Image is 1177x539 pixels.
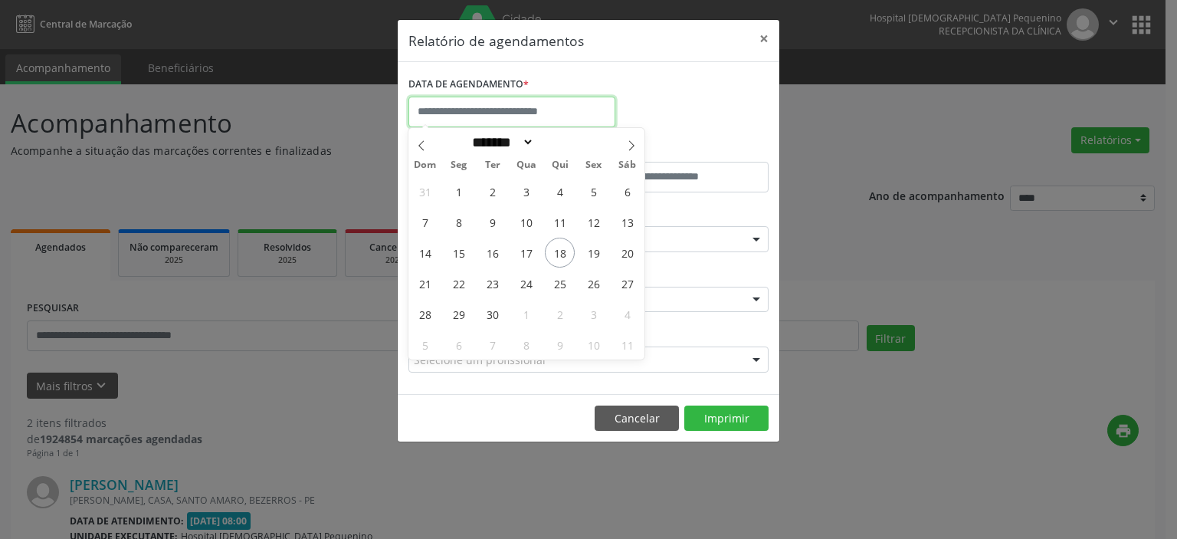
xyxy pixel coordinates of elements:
span: Setembro 14, 2025 [410,238,440,268]
span: Outubro 8, 2025 [511,330,541,360]
span: Setembro 3, 2025 [511,176,541,206]
span: Setembro 18, 2025 [545,238,575,268]
input: Year [534,134,585,150]
span: Setembro 5, 2025 [579,176,608,206]
span: Setembro 24, 2025 [511,268,541,298]
span: Setembro 15, 2025 [444,238,474,268]
span: Setembro 23, 2025 [477,268,507,298]
span: Setembro 28, 2025 [410,299,440,329]
span: Setembro 17, 2025 [511,238,541,268]
h5: Relatório de agendamentos [408,31,584,51]
span: Setembro 11, 2025 [545,207,575,237]
span: Setembro 29, 2025 [444,299,474,329]
span: Setembro 25, 2025 [545,268,575,298]
span: Outubro 3, 2025 [579,299,608,329]
span: Sáb [611,160,644,170]
span: Dom [408,160,442,170]
label: ATÉ [592,138,769,162]
span: Outubro 4, 2025 [612,299,642,329]
span: Agosto 31, 2025 [410,176,440,206]
span: Setembro 4, 2025 [545,176,575,206]
span: Outubro 1, 2025 [511,299,541,329]
span: Outubro 2, 2025 [545,299,575,329]
button: Close [749,20,779,58]
span: Setembro 10, 2025 [511,207,541,237]
span: Outubro 11, 2025 [612,330,642,360]
span: Selecione um profissional [414,352,546,368]
span: Setembro 6, 2025 [612,176,642,206]
span: Outubro 9, 2025 [545,330,575,360]
button: Imprimir [684,406,769,432]
label: DATA DE AGENDAMENTO [408,73,529,97]
span: Setembro 2, 2025 [477,176,507,206]
span: Setembro 26, 2025 [579,268,608,298]
span: Sex [577,160,611,170]
button: Cancelar [595,406,679,432]
span: Setembro 22, 2025 [444,268,474,298]
span: Setembro 8, 2025 [444,207,474,237]
span: Setembro 27, 2025 [612,268,642,298]
span: Seg [442,160,476,170]
span: Setembro 12, 2025 [579,207,608,237]
span: Setembro 13, 2025 [612,207,642,237]
span: Ter [476,160,510,170]
span: Qua [510,160,543,170]
span: Setembro 21, 2025 [410,268,440,298]
span: Setembro 1, 2025 [444,176,474,206]
span: Outubro 10, 2025 [579,330,608,360]
span: Setembro 16, 2025 [477,238,507,268]
span: Outubro 6, 2025 [444,330,474,360]
select: Month [467,134,535,150]
span: Setembro 19, 2025 [579,238,608,268]
span: Outubro 5, 2025 [410,330,440,360]
span: Outubro 7, 2025 [477,330,507,360]
span: Setembro 30, 2025 [477,299,507,329]
span: Qui [543,160,577,170]
span: Setembro 9, 2025 [477,207,507,237]
span: Setembro 7, 2025 [410,207,440,237]
span: Setembro 20, 2025 [612,238,642,268]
